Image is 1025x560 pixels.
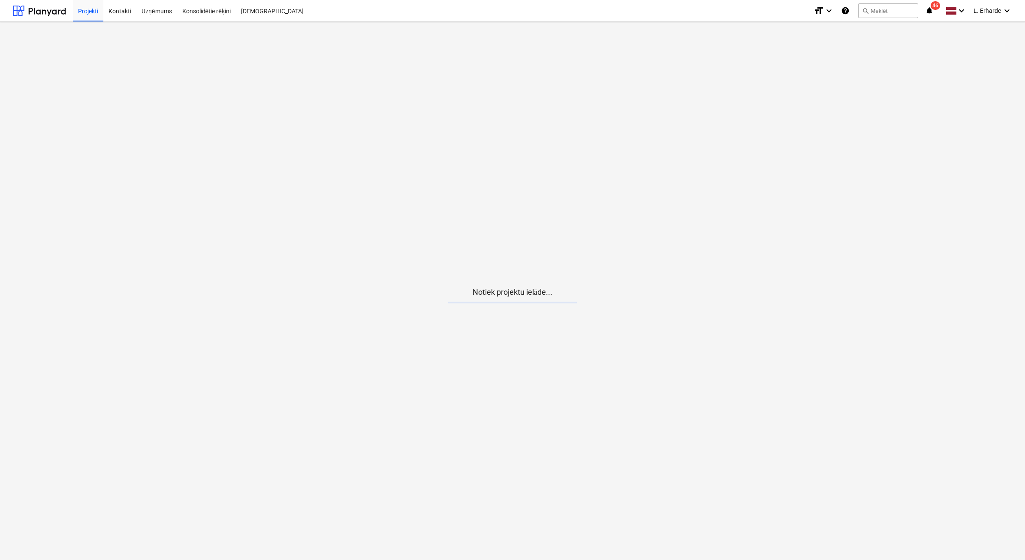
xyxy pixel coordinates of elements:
[858,3,918,18] button: Meklēt
[1002,6,1012,16] i: keyboard_arrow_down
[925,6,934,16] i: notifications
[956,6,967,16] i: keyboard_arrow_down
[841,6,850,16] i: Zināšanu pamats
[448,287,577,297] p: Notiek projektu ielāde...
[824,6,834,16] i: keyboard_arrow_down
[814,6,824,16] i: format_size
[931,1,940,10] span: 46
[862,7,869,14] span: search
[974,7,1001,14] span: L. Erharde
